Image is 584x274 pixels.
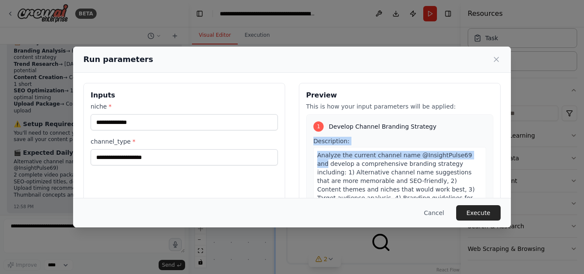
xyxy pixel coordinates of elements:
span: Description: [313,138,349,144]
h3: Inputs [91,90,278,100]
button: Execute [456,205,501,221]
h3: Preview [306,90,493,100]
button: Cancel [417,205,451,221]
span: Develop Channel Branding Strategy [329,122,437,131]
span: Analyze the current channel name @InsightPulse69 and develop a comprehensive branding strategy in... [317,152,475,210]
h2: Run parameters [83,53,153,65]
div: 1 [313,121,324,132]
label: channel_type [91,137,278,146]
label: niche [91,102,278,111]
p: This is how your input parameters will be applied: [306,102,493,111]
